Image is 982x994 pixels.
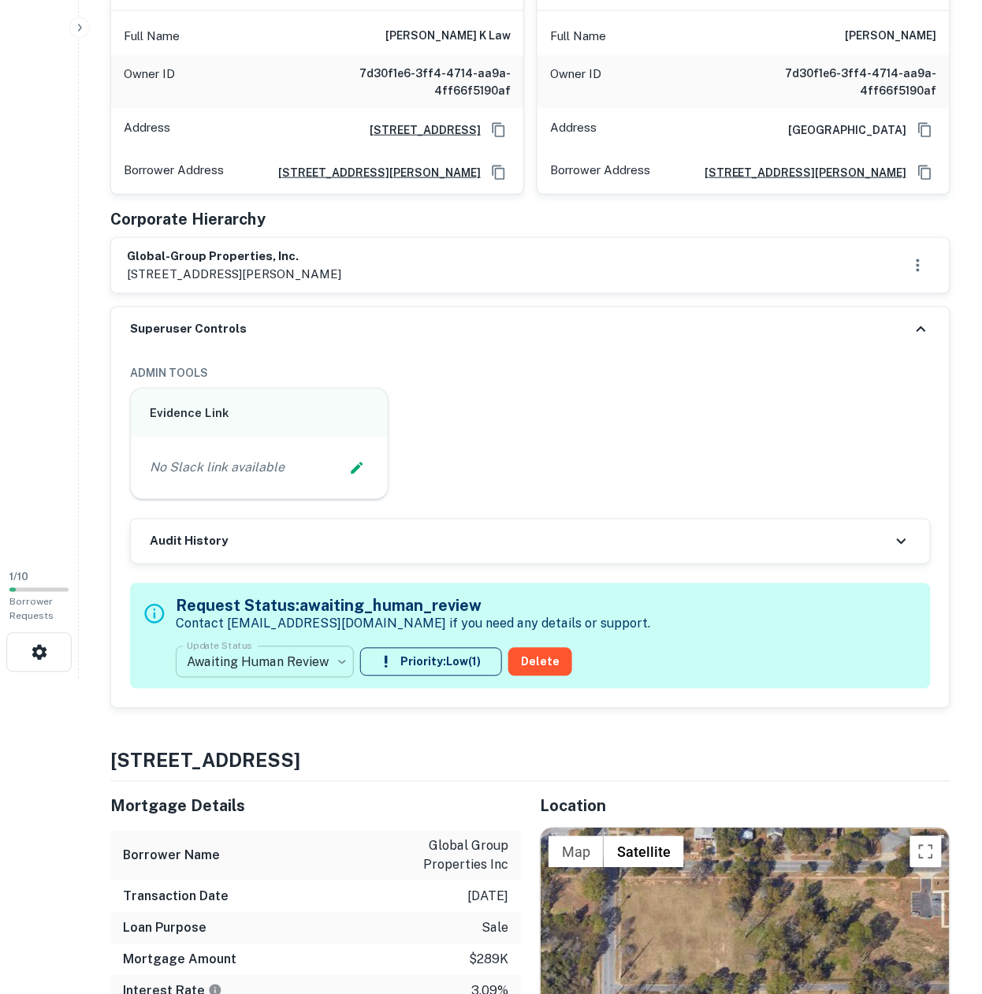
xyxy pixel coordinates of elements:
[110,795,521,818] h5: Mortgage Details
[903,868,982,944] iframe: Chat Widget
[176,594,650,618] h5: Request Status: awaiting_human_review
[150,533,228,551] h6: Audit History
[467,888,508,907] p: [DATE]
[150,459,285,478] p: No Slack link available
[846,27,937,46] h6: [PERSON_NAME]
[360,648,502,676] button: Priority:Low(1)
[124,118,170,142] p: Address
[910,836,942,868] button: Toggle fullscreen view
[550,118,597,142] p: Address
[604,836,684,868] button: Show satellite imagery
[123,888,229,907] h6: Transaction Date
[110,746,950,775] h4: [STREET_ADDRESS]
[322,65,511,99] h6: 7d30f1e6-3ff4-4714-aa9a-4ff66f5190af
[124,27,180,46] p: Full Name
[123,919,206,938] h6: Loan Purpose
[549,836,604,868] button: Show street map
[124,161,224,184] p: Borrower Address
[357,121,481,139] a: [STREET_ADDRESS]
[508,648,572,676] button: Delete
[127,248,341,266] h6: global-group properties, inc.
[110,207,266,231] h5: Corporate Hierarchy
[469,951,508,970] p: $289k
[130,364,931,382] h6: ADMIN TOOLS
[266,164,481,181] a: [STREET_ADDRESS][PERSON_NAME]
[385,27,511,46] h6: [PERSON_NAME] k law
[550,65,601,99] p: Owner ID
[187,639,252,653] label: Update Status
[150,404,369,423] h6: Evidence Link
[127,265,341,284] p: [STREET_ADDRESS][PERSON_NAME]
[748,65,937,99] h6: 7d30f1e6-3ff4-4714-aa9a-4ff66f5190af
[550,161,650,184] p: Borrower Address
[9,597,54,622] span: Borrower Requests
[124,65,175,99] p: Owner ID
[123,847,220,866] h6: Borrower Name
[345,456,369,480] button: Edit Slack Link
[487,118,511,142] button: Copy Address
[482,919,508,938] p: sale
[176,615,650,634] p: Contact [EMAIL_ADDRESS][DOMAIN_NAME] if you need any details or support.
[692,164,907,181] a: [STREET_ADDRESS][PERSON_NAME]
[176,640,354,684] div: Awaiting Human Review
[550,27,606,46] p: Full Name
[487,161,511,184] button: Copy Address
[540,795,950,818] h5: Location
[130,320,247,338] h6: Superuser Controls
[123,951,236,970] h6: Mortgage Amount
[913,161,937,184] button: Copy Address
[9,571,28,583] span: 1 / 10
[776,121,907,139] h6: [GEOGRAPHIC_DATA]
[913,118,937,142] button: Copy Address
[366,837,508,875] p: global group properties inc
